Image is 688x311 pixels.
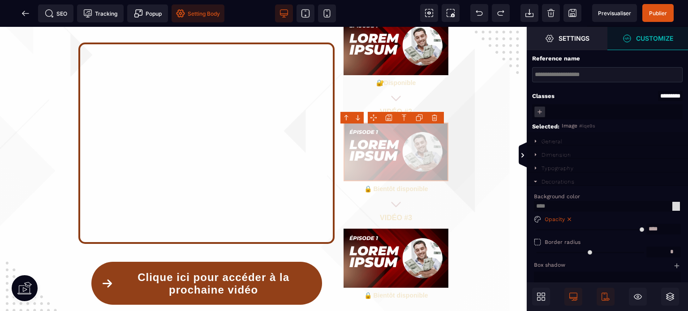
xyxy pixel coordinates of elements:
[545,239,580,245] span: Border radius
[176,9,220,18] span: Setting Body
[636,35,673,42] strong: Customize
[629,288,647,306] span: Hide/Show Block
[542,165,574,171] div: Typography
[598,10,631,17] span: Previsualiser
[344,185,448,197] text: VIDÉO #3
[420,4,438,22] span: View components
[344,202,448,261] img: 9f0905a2c18b696f3326d3453300a54b_6794b6a2edf0a_1.png
[344,263,448,274] text: 🔒 Bientôt disponible
[91,235,322,278] button: Clique ici pour accéder à la prochaine vidéo
[344,79,448,91] text: VIDÉO #2
[134,9,162,18] span: Popup
[83,9,117,18] span: Tracking
[542,152,571,158] div: Dimension
[592,4,637,22] span: Preview
[45,9,67,18] span: SEO
[532,123,562,131] div: Selected:
[532,55,580,63] p: Reference name
[564,288,582,306] span: Desktop Only
[542,138,563,145] div: General
[534,262,565,268] span: Box shadow
[532,92,555,100] div: Classes
[442,4,460,22] span: Screenshot
[532,288,550,306] span: Open Blocks
[597,288,615,306] span: Mobile Only
[607,27,688,50] span: Open Style Manager
[391,172,401,183] img: fe5bfe7dea453f3a554685bb00f5dbe9_icons8-fl%C3%A8che-d%C3%A9velopper-100.png
[344,96,448,155] img: 9f0905a2c18b696f3326d3453300a54b_6794b6a2edf0a_1.png
[391,66,401,77] img: fe5bfe7dea453f3a554685bb00f5dbe9_icons8-fl%C3%A8che-d%C3%A9velopper-100.png
[527,27,607,50] span: Settings
[344,156,448,168] text: 🔒 Bientôt disponible
[661,288,679,306] span: Open Layers
[562,123,577,129] span: Image
[545,216,565,222] span: Opacity
[559,35,589,42] strong: Settings
[534,193,580,200] span: Background color
[344,50,448,62] text: 🔐Disponible
[542,179,575,185] div: Decorations
[579,123,595,129] span: #iqe9s
[649,10,667,17] span: Publier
